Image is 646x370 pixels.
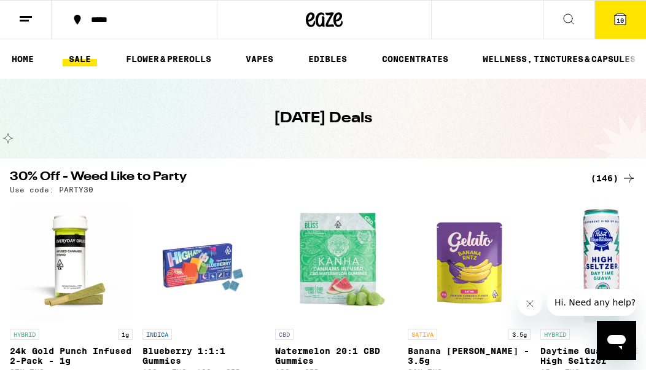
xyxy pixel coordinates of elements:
[10,186,93,194] p: Use code: PARTY30
[63,52,97,66] a: SALE
[547,289,636,316] iframe: Message from company
[142,346,265,366] p: Blueberry 1:1:1 Gummies
[408,346,531,366] p: Banana [PERSON_NAME] - 3.5g
[118,329,133,340] p: 1g
[508,329,531,340] p: 3.5g
[142,200,265,323] img: Highatus Powered by Cannabiotix - Blueberry 1:1:1 Gummies
[376,52,454,66] a: CONCENTRATES
[10,346,133,366] p: 24k Gold Punch Infused 2-Pack - 1g
[10,329,39,340] p: HYBRID
[540,329,570,340] p: HYBRID
[302,52,353,66] a: EDIBLES
[518,291,542,316] iframe: Close message
[120,52,217,66] a: FLOWER & PREROLLS
[591,171,636,186] a: (146)
[408,200,531,323] img: Gelato - Banana Runtz - 3.5g
[275,346,398,366] p: Watermelon 20:1 CBD Gummies
[10,200,133,323] img: Everyday - 24k Gold Punch Infused 2-Pack - 1g
[408,329,437,340] p: SATIVA
[10,171,576,186] h2: 30% Off - Weed Like to Party
[275,200,398,323] img: Kanha - Watermelon 20:1 CBD Gummies
[142,329,172,340] p: INDICA
[594,1,646,39] button: 10
[597,321,636,360] iframe: Button to launch messaging window
[6,52,40,66] a: HOME
[239,52,279,66] a: VAPES
[274,108,372,129] h1: [DATE] Deals
[275,329,294,340] p: CBD
[477,52,642,66] a: WELLNESS, TINCTURES & CAPSULES
[617,17,624,24] span: 10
